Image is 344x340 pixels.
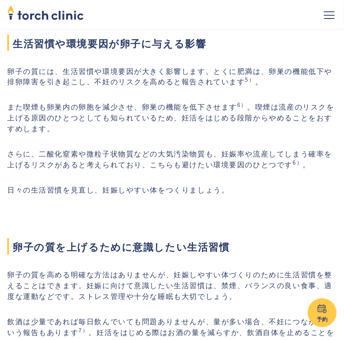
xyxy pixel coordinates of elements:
[7,269,337,302] p: 卵子の質を高める明確な方法はありませんが、妊娠しやすい体づくりのために生活習慣を整えることはできます。妊娠に向けて意識したい生活習慣は、禁煙、バランスの良い食事、適度な運動などです。ストレス管理...
[308,299,337,327] a: 予約
[7,65,337,87] p: 卵子の質には、生活習慣や環境要因が大きく影響します。とくに肥満は、卵巣の機能低下や排卵障害を引き起こし、不妊のリスクを高めると報告されています 。
[7,101,337,134] p: また喫煙も卵巣内の卵胞を減少させ、卵巣の機能を低下させます 。喫煙は流産のリスクを上げる原因のひとつとしても知られているため、妊活をはじめる段階からやめることをおすすめします。
[7,35,337,51] span: 生活習慣や環境要因が卵子に与える影響
[7,184,337,195] p: 日々の生活習慣を見直し、妊娠しやすい体をつくりましょう。
[78,326,88,334] sup: 7）
[7,239,337,255] span: 卵子の質を上げるために意識したい生活習慣
[7,148,337,170] p: さらに、二酸化窒素や微粒子状物質などの大気汚染物質も、妊娠率や流産してしまう確率を上げるリスクがあると考えられており、こちらも避けたい環境要因のひとつです 。
[7,3,84,23] img: torch clinic
[293,159,303,166] sup: 6）
[245,76,255,83] sup: 5）
[308,315,337,323] div: 予約
[7,6,84,23] a: home
[237,101,247,109] sup: 6）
